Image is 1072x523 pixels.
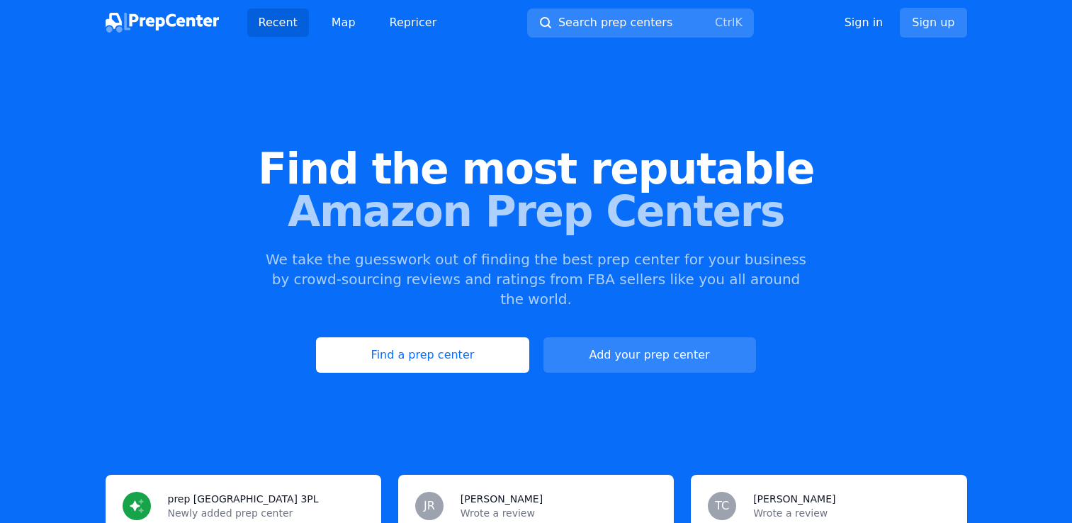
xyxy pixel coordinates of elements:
p: We take the guesswork out of finding the best prep center for your business by crowd-sourcing rev... [264,249,808,309]
span: Find the most reputable [23,147,1049,190]
span: JR [424,500,435,512]
p: Newly added prep center [168,506,364,520]
kbd: Ctrl [715,16,735,29]
a: Map [320,9,367,37]
a: Find a prep center [316,337,529,373]
a: Sign in [845,14,884,31]
span: Search prep centers [558,14,672,31]
a: Sign up [900,8,966,38]
kbd: K [735,16,743,29]
p: Wrote a review [753,506,949,520]
img: PrepCenter [106,13,219,33]
span: TC [715,500,729,512]
a: Recent [247,9,309,37]
span: Amazon Prep Centers [23,190,1049,232]
h3: prep [GEOGRAPHIC_DATA] 3PL [168,492,319,506]
a: Repricer [378,9,448,37]
p: Wrote a review [461,506,657,520]
h3: [PERSON_NAME] [753,492,835,506]
a: Add your prep center [543,337,756,373]
button: Search prep centersCtrlK [527,9,754,38]
h3: [PERSON_NAME] [461,492,543,506]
